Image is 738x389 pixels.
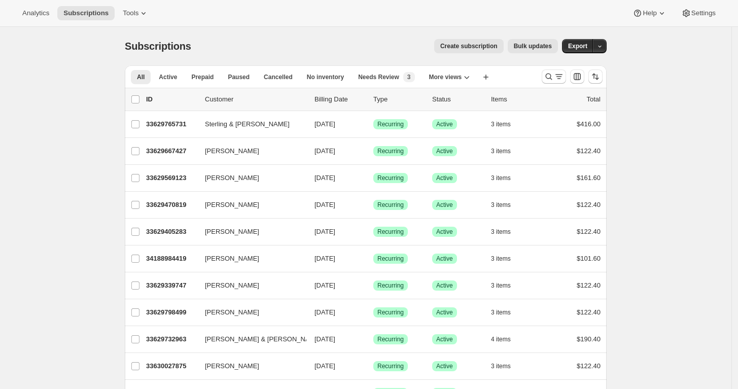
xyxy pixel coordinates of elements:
[373,94,424,104] div: Type
[577,362,601,370] span: $122.40
[577,228,601,235] span: $122.40
[314,255,335,262] span: [DATE]
[675,6,722,20] button: Settings
[199,358,300,374] button: [PERSON_NAME]
[146,225,601,239] div: 33629405283[PERSON_NAME][DATE]SuccessRecurringSuccessActive3 items$122.40
[377,335,404,343] span: Recurring
[436,335,453,343] span: Active
[205,254,259,264] span: [PERSON_NAME]
[491,359,522,373] button: 3 items
[491,335,511,343] span: 4 items
[377,120,404,128] span: Recurring
[199,251,300,267] button: [PERSON_NAME]
[377,255,404,263] span: Recurring
[199,224,300,240] button: [PERSON_NAME]
[358,73,399,81] span: Needs Review
[199,116,300,132] button: Sterling & [PERSON_NAME]
[436,174,453,182] span: Active
[205,146,259,156] span: [PERSON_NAME]
[377,308,404,316] span: Recurring
[314,228,335,235] span: [DATE]
[570,69,584,84] button: Customize table column order and visibility
[137,73,145,81] span: All
[205,280,259,291] span: [PERSON_NAME]
[146,254,197,264] p: 34188984419
[377,201,404,209] span: Recurring
[423,70,476,84] button: More views
[205,119,290,129] span: Sterling & [PERSON_NAME]
[429,73,462,81] span: More views
[377,174,404,182] span: Recurring
[199,197,300,213] button: [PERSON_NAME]
[205,334,322,344] span: [PERSON_NAME] & [PERSON_NAME]
[432,94,483,104] p: Status
[514,42,552,50] span: Bulk updates
[146,278,601,293] div: 33629339747[PERSON_NAME][DATE]SuccessRecurringSuccessActive3 items$122.40
[22,9,49,17] span: Analytics
[146,146,197,156] p: 33629667427
[117,6,155,20] button: Tools
[491,201,511,209] span: 3 items
[577,147,601,155] span: $122.40
[491,308,511,316] span: 3 items
[436,201,453,209] span: Active
[491,225,522,239] button: 3 items
[199,331,300,347] button: [PERSON_NAME] & [PERSON_NAME]
[436,228,453,236] span: Active
[407,73,411,81] span: 3
[577,174,601,182] span: $161.60
[205,200,259,210] span: [PERSON_NAME]
[508,39,558,53] button: Bulk updates
[205,227,259,237] span: [PERSON_NAME]
[491,278,522,293] button: 3 items
[577,255,601,262] span: $101.60
[436,362,453,370] span: Active
[491,144,522,158] button: 3 items
[146,361,197,371] p: 33630027875
[491,120,511,128] span: 3 items
[436,120,453,128] span: Active
[377,281,404,290] span: Recurring
[491,228,511,236] span: 3 items
[314,174,335,182] span: [DATE]
[16,6,55,20] button: Analytics
[491,332,522,346] button: 4 items
[491,117,522,131] button: 3 items
[191,73,214,81] span: Prepaid
[568,42,587,50] span: Export
[146,227,197,237] p: 33629405283
[377,147,404,155] span: Recurring
[491,198,522,212] button: 3 items
[436,255,453,263] span: Active
[440,42,498,50] span: Create subscription
[205,307,259,317] span: [PERSON_NAME]
[205,361,259,371] span: [PERSON_NAME]
[542,69,566,84] button: Search and filter results
[314,335,335,343] span: [DATE]
[377,228,404,236] span: Recurring
[491,281,511,290] span: 3 items
[146,94,197,104] p: ID
[146,359,601,373] div: 33630027875[PERSON_NAME][DATE]SuccessRecurringSuccessActive3 items$122.40
[146,94,601,104] div: IDCustomerBilling DateTypeStatusItemsTotal
[491,252,522,266] button: 3 items
[205,94,306,104] p: Customer
[478,70,494,84] button: Create new view
[307,73,344,81] span: No inventory
[146,171,601,185] div: 33629569123[PERSON_NAME][DATE]SuccessRecurringSuccessActive3 items$161.60
[491,171,522,185] button: 3 items
[577,281,601,289] span: $122.40
[577,201,601,208] span: $122.40
[314,281,335,289] span: [DATE]
[436,308,453,316] span: Active
[643,9,656,17] span: Help
[264,73,293,81] span: Cancelled
[691,9,716,17] span: Settings
[146,307,197,317] p: 33629798499
[146,117,601,131] div: 33629765731Sterling & [PERSON_NAME][DATE]SuccessRecurringSuccessActive3 items$416.00
[434,39,504,53] button: Create subscription
[199,143,300,159] button: [PERSON_NAME]
[146,173,197,183] p: 33629569123
[146,144,601,158] div: 33629667427[PERSON_NAME][DATE]SuccessRecurringSuccessActive3 items$122.40
[63,9,109,17] span: Subscriptions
